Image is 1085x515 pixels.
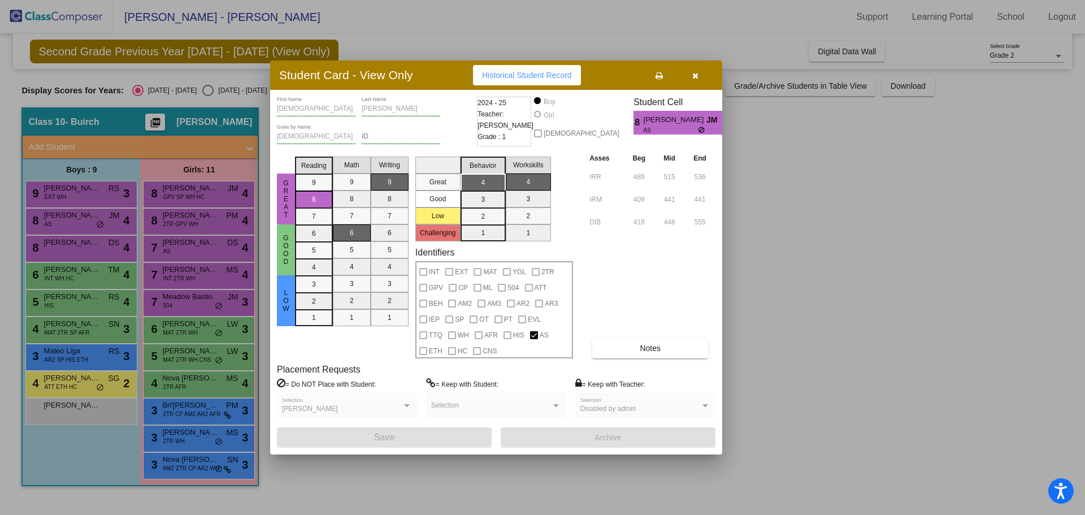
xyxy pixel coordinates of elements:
span: AS [644,126,698,135]
span: TTQ [429,328,442,342]
th: Mid [654,152,684,165]
span: Good [281,234,291,266]
span: OT [479,313,489,326]
input: assessment [589,168,620,185]
input: goes by name [277,133,356,141]
span: [PERSON_NAME] [282,405,338,413]
span: ML [483,281,493,295]
th: End [684,152,715,165]
span: 504 [507,281,519,295]
span: CP [458,281,468,295]
h3: Student Card - View Only [279,68,413,82]
span: 2TR [541,265,554,279]
span: CNS [483,344,497,358]
span: Save [374,432,394,442]
h3: Student Cell [633,97,732,107]
span: Teacher: [PERSON_NAME] [478,109,533,131]
span: EVL [528,313,541,326]
label: Placement Requests [277,364,361,375]
input: assessment [589,191,620,208]
span: INT [429,265,440,279]
span: WH [458,328,469,342]
span: JM [706,114,722,126]
th: Beg [623,152,654,165]
span: Notes [640,344,661,353]
span: [DEMOGRAPHIC_DATA] [544,127,619,140]
span: MAT [483,265,497,279]
span: Archive [595,433,622,442]
span: 8 [633,116,643,129]
span: AS [540,328,549,342]
span: Disabled by admin [580,405,636,413]
span: ETH [429,344,442,358]
span: EXT [455,265,468,279]
span: AFR [484,328,498,342]
span: Great [281,179,291,219]
label: = Keep with Student: [426,378,498,390]
button: Save [277,427,492,448]
span: IEP [429,313,440,326]
span: [PERSON_NAME] [644,114,706,126]
span: Low [281,289,291,313]
div: Boy [543,97,555,107]
label: = Do NOT Place with Student: [277,378,376,390]
span: AR2 [517,297,530,310]
th: Asses [587,152,623,165]
span: HC [458,344,467,358]
span: SP [455,313,464,326]
span: AM3 [487,297,501,310]
span: Grade : 1 [478,131,506,142]
button: Archive [501,427,715,448]
span: Historical Student Record [482,71,572,80]
button: Notes [592,338,708,358]
span: BEH [429,297,443,310]
span: HIS [513,328,524,342]
span: YGL [513,265,526,279]
label: = Keep with Teacher: [575,378,645,390]
span: 4 [722,116,732,129]
span: 2024 - 25 [478,97,506,109]
input: assessment [589,214,620,231]
label: Identifiers [415,247,454,258]
div: Girl [543,110,554,120]
span: GPV [429,281,443,295]
span: AM2 [458,297,472,310]
span: AR3 [545,297,558,310]
span: ATT [535,281,547,295]
button: Historical Student Record [473,65,581,85]
span: PT [504,313,513,326]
